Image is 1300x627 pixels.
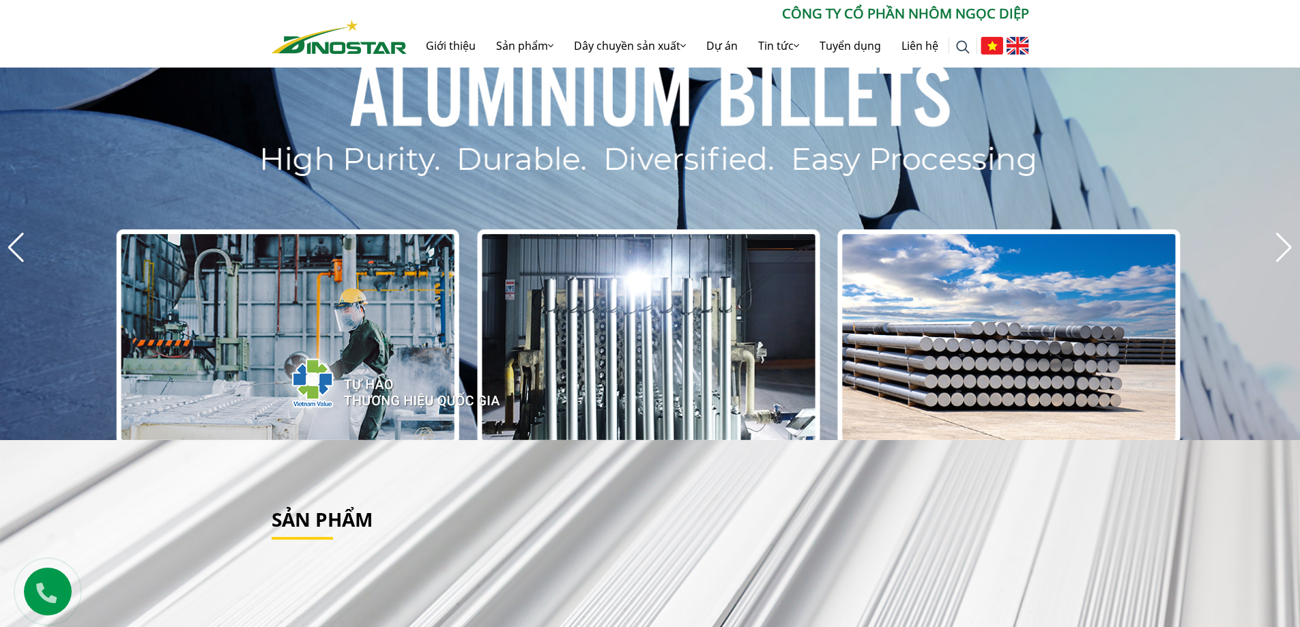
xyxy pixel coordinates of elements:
[486,24,564,68] a: Sản phẩm
[1275,233,1293,263] div: Next slide
[564,24,696,68] a: Dây chuyền sản xuất
[251,334,502,426] img: thqg
[891,24,949,68] a: Liên hệ
[272,20,407,54] img: Nhôm Dinostar
[956,40,970,54] img: search
[1007,37,1029,55] img: English
[416,24,486,68] a: Giới thiệu
[272,506,373,532] a: Sản phẩm
[7,233,25,263] div: Previous slide
[696,24,748,68] a: Dự án
[272,17,407,53] a: Nhôm Dinostar
[981,37,1003,55] img: Tiếng Việt
[748,24,809,68] a: Tin tức
[809,24,891,68] a: Tuyển dụng
[407,3,1029,24] p: CÔNG TY CỔ PHẦN NHÔM NGỌC DIỆP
